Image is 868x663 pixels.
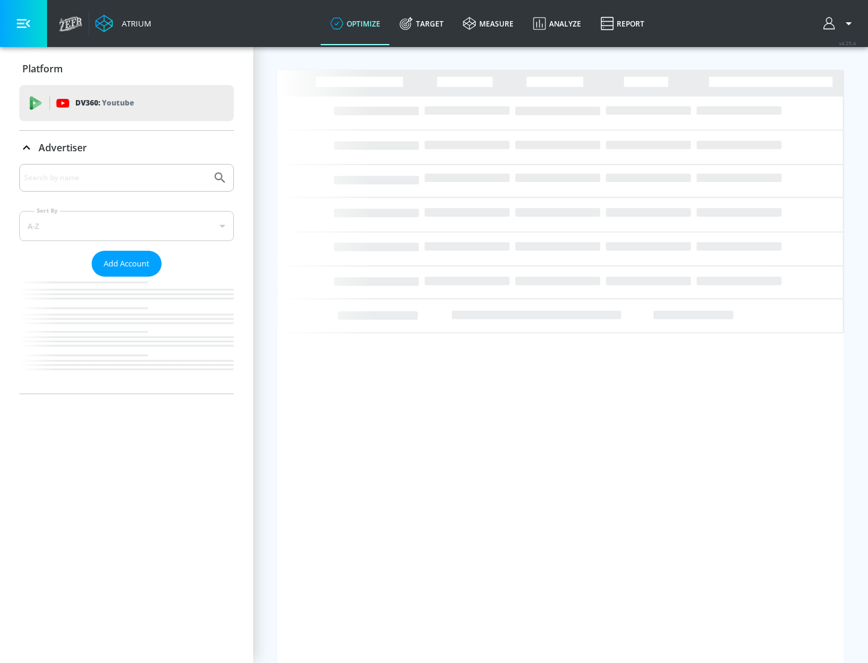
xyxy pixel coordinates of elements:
div: DV360: Youtube [19,85,234,121]
a: Atrium [95,14,151,33]
p: Platform [22,62,63,75]
nav: list of Advertiser [19,277,234,394]
p: DV360: [75,96,134,110]
label: Sort By [34,207,60,215]
a: Target [390,2,453,45]
div: A-Z [19,211,234,241]
div: Advertiser [19,131,234,165]
a: measure [453,2,523,45]
input: Search by name [24,170,207,186]
p: Youtube [102,96,134,109]
a: Analyze [523,2,591,45]
a: Report [591,2,654,45]
button: Add Account [92,251,162,277]
div: Atrium [117,18,151,29]
span: v 4.25.4 [839,40,856,46]
div: Advertiser [19,164,234,394]
p: Advertiser [39,141,87,154]
a: optimize [321,2,390,45]
div: Platform [19,52,234,86]
span: Add Account [104,257,149,271]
